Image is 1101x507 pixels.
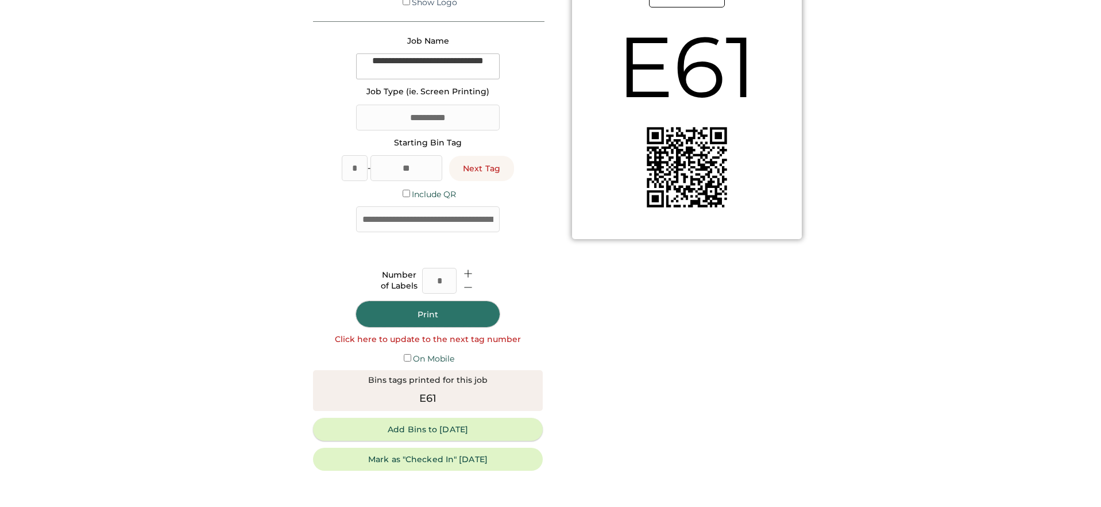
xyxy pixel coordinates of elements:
button: Next Tag [449,156,514,181]
div: Job Type (ie. Screen Printing) [366,86,489,98]
button: Mark as "Checked In" [DATE] [313,448,543,471]
div: Click here to update to the next tag number [335,334,521,345]
div: E61 [617,7,756,126]
div: - [368,163,370,174]
label: On Mobile [413,354,454,364]
label: Include QR [412,189,456,199]
div: E61 [419,391,437,406]
div: Starting Bin Tag [394,137,462,149]
div: Bins tags printed for this job [368,375,488,386]
button: Add Bins to [DATE] [313,418,543,441]
div: Job Name [407,36,449,47]
button: Print [356,301,500,327]
div: Number of Labels [381,270,418,292]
